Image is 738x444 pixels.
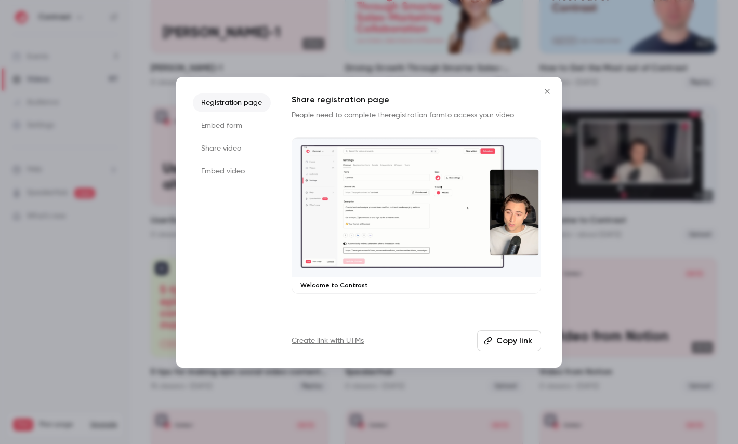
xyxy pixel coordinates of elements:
[292,93,541,106] h1: Share registration page
[292,110,541,120] p: People need to complete the to access your video
[537,81,558,102] button: Close
[292,137,541,294] a: Welcome to Contrast
[477,330,541,351] button: Copy link
[193,116,271,135] li: Embed form
[193,139,271,158] li: Share video
[193,93,271,112] li: Registration page
[193,162,271,181] li: Embed video
[300,281,532,289] p: Welcome to Contrast
[292,335,364,346] a: Create link with UTMs
[389,112,445,119] a: registration form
